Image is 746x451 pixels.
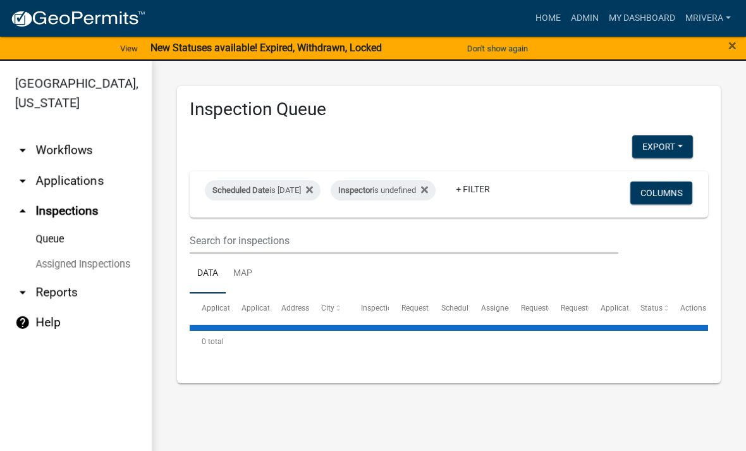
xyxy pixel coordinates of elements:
i: arrow_drop_down [15,143,30,158]
button: Don't show again [462,38,533,59]
a: Data [190,254,226,294]
datatable-header-cell: Actions [668,293,708,324]
span: Application Type [242,304,299,312]
datatable-header-cell: Assigned Inspector [468,293,508,324]
i: arrow_drop_up [15,204,30,219]
span: × [728,37,737,54]
span: Status [640,304,663,312]
datatable-header-cell: Requestor Phone [549,293,589,324]
div: 0 total [190,326,708,357]
span: Application Description [601,304,680,312]
button: Export [632,135,693,158]
a: mrivera [680,6,736,30]
a: My Dashboard [604,6,680,30]
h3: Inspection Queue [190,99,708,120]
datatable-header-cell: Requestor Name [509,293,549,324]
input: Search for inspections [190,228,618,254]
datatable-header-cell: Scheduled Time [429,293,468,324]
datatable-header-cell: Application Type [229,293,269,324]
span: Scheduled Time [441,304,496,312]
a: + Filter [446,178,500,201]
datatable-header-cell: Status [628,293,668,324]
span: Assigned Inspector [481,304,546,312]
datatable-header-cell: Inspection Type [349,293,389,324]
i: arrow_drop_down [15,173,30,188]
div: is [DATE] [205,180,321,201]
datatable-header-cell: Application [190,293,229,324]
i: help [15,315,30,330]
datatable-header-cell: Application Description [589,293,628,324]
i: arrow_drop_down [15,285,30,300]
button: Close [728,38,737,53]
span: Inspection Type [361,304,415,312]
span: Requestor Name [521,304,578,312]
datatable-header-cell: Address [269,293,309,324]
a: View [115,38,143,59]
a: Admin [566,6,604,30]
a: Map [226,254,260,294]
a: Home [530,6,566,30]
strong: New Statuses available! Expired, Withdrawn, Locked [150,42,382,54]
span: Actions [680,304,706,312]
span: Scheduled Date [212,185,269,195]
datatable-header-cell: Requested Date [389,293,429,324]
span: Application [202,304,241,312]
span: City [321,304,334,312]
span: Requestor Phone [561,304,619,312]
span: Inspector [338,185,372,195]
span: Address [281,304,309,312]
datatable-header-cell: City [309,293,349,324]
span: Requested Date [401,304,455,312]
div: is undefined [331,180,436,201]
button: Columns [630,182,692,204]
